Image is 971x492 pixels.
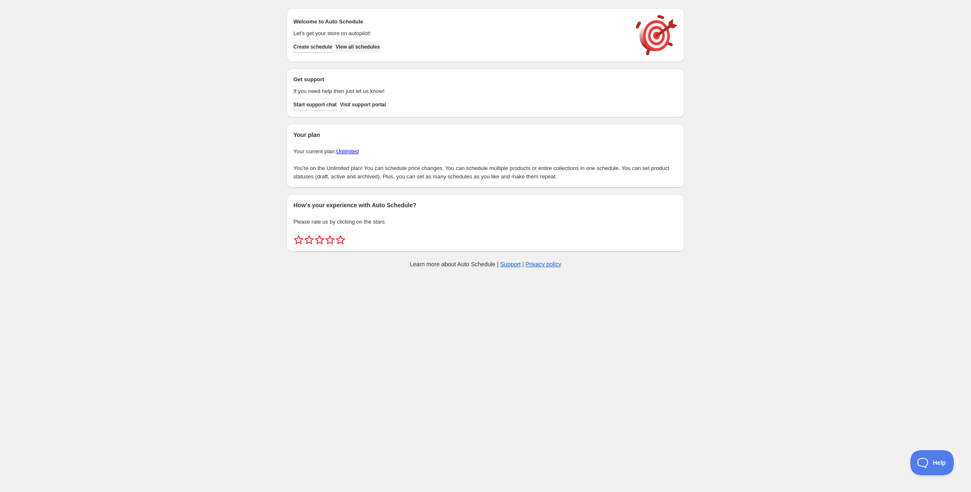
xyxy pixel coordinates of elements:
p: Your current plan: [293,147,678,156]
span: Visit support portal [340,101,386,108]
a: Unlimited [336,148,359,155]
button: View all schedules [336,41,380,53]
span: View all schedules [336,44,380,50]
iframe: Toggle Customer Support [910,450,954,475]
p: If you need help then just let us know! [293,87,627,95]
span: Start support chat [293,101,337,108]
a: Support [500,261,521,268]
button: Create schedule [293,41,332,53]
a: Privacy policy [526,261,562,268]
a: Visit support portal [340,99,386,111]
h2: Get support [293,75,627,84]
a: Start support chat [293,99,337,111]
p: Please rate us by clicking on the stars [293,218,678,226]
p: You're on the Unlimited plan! You can schedule price changes. You can schedule multiple products ... [293,164,678,181]
p: Learn more about Auto Schedule | | [410,260,561,268]
p: Let's get your store on autopilot! [293,29,627,38]
h2: Welcome to Auto Schedule [293,18,627,26]
h2: How's your experience with Auto Schedule? [293,201,678,209]
span: Create schedule [293,44,332,50]
h2: Your plan [293,131,678,139]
